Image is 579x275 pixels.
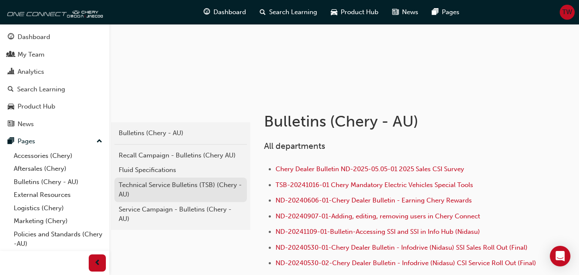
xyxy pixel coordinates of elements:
[3,99,106,115] a: Product Hub
[17,85,65,94] div: Search Learning
[8,51,14,59] span: people-icon
[3,47,106,63] a: My Team
[269,7,317,17] span: Search Learning
[8,68,14,76] span: chart-icon
[197,3,253,21] a: guage-iconDashboard
[3,133,106,149] button: Pages
[276,165,464,173] a: Chery Dealer Bulletin ND-2025-05.05-01 2025 Sales CSI Survey
[10,188,106,202] a: External Resources
[8,138,14,145] span: pages-icon
[324,3,385,21] a: car-iconProduct Hub
[8,33,14,41] span: guage-icon
[10,215,106,228] a: Marketing (Chery)
[10,162,106,175] a: Aftersales (Chery)
[8,121,14,128] span: news-icon
[114,178,247,202] a: Technical Service Bulletins (TSB) (Chery - AU)
[253,3,324,21] a: search-iconSearch Learning
[114,163,247,178] a: Fluid Specifications
[18,67,44,77] div: Analytics
[3,64,106,80] a: Analytics
[18,119,34,129] div: News
[4,3,103,21] img: oneconnect
[550,246,570,266] div: Open Intercom Messenger
[18,136,35,146] div: Pages
[562,7,572,17] span: TW
[114,126,247,141] a: Bulletins (Chery - AU)
[560,5,575,20] button: TW
[18,50,45,60] div: My Team
[402,7,418,17] span: News
[276,228,480,236] a: ND-20241109-01-Bulletin-Accessing SSI and SSI in Info Hub (Nidasu)
[8,103,14,111] span: car-icon
[3,82,106,97] a: Search Learning
[442,7,459,17] span: Pages
[276,181,473,189] a: TSB-20241016-01 Chery Mandatory Electric Vehicles Special Tools
[119,165,243,175] div: Fluid Specifications
[213,7,246,17] span: Dashboard
[96,136,102,147] span: up-icon
[18,102,55,112] div: Product Hub
[119,205,243,224] div: Service Campaign - Bulletins (Chery - AU)
[432,7,438,18] span: pages-icon
[276,196,472,204] a: ND-20240606-01-Chery Dealer Bulletin - Earning Chery Rewards
[425,3,466,21] a: pages-iconPages
[10,228,106,251] a: Policies and Standards (Chery -AU)
[119,151,243,160] div: Recall Campaign - Bulletins (Chery AU)
[264,141,325,151] span: All departments
[276,244,528,251] a: ND-20240530-01-Chery Dealer Bulletin - Infodrive (Nidasu) SSI Sales Roll Out (Final)
[10,149,106,163] a: Accessories (Chery)
[276,259,536,267] a: ND-20240530-02-Chery Dealer Bulletin - Infodrive (Nidasu) CSI Service Roll Out (Final)
[264,112,514,131] h1: Bulletins (Chery - AU)
[385,3,425,21] a: news-iconNews
[3,27,106,133] button: DashboardMy TeamAnalyticsSearch LearningProduct HubNews
[8,86,14,94] span: search-icon
[114,202,247,227] a: Service Campaign - Bulletins (Chery - AU)
[114,148,247,163] a: Recall Campaign - Bulletins (Chery AU)
[331,7,337,18] span: car-icon
[260,7,266,18] span: search-icon
[3,29,106,45] a: Dashboard
[341,7,378,17] span: Product Hub
[119,128,243,138] div: Bulletins (Chery - AU)
[18,32,50,42] div: Dashboard
[10,175,106,189] a: Bulletins (Chery - AU)
[276,212,480,220] a: ND-20240907-01-Adding, editing, removing users in Chery Connect
[10,202,106,215] a: Logistics (Chery)
[94,258,101,269] span: prev-icon
[204,7,210,18] span: guage-icon
[392,7,399,18] span: news-icon
[119,180,243,199] div: Technical Service Bulletins (TSB) (Chery - AU)
[3,116,106,132] a: News
[10,251,106,273] a: Technical Hub Workshop information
